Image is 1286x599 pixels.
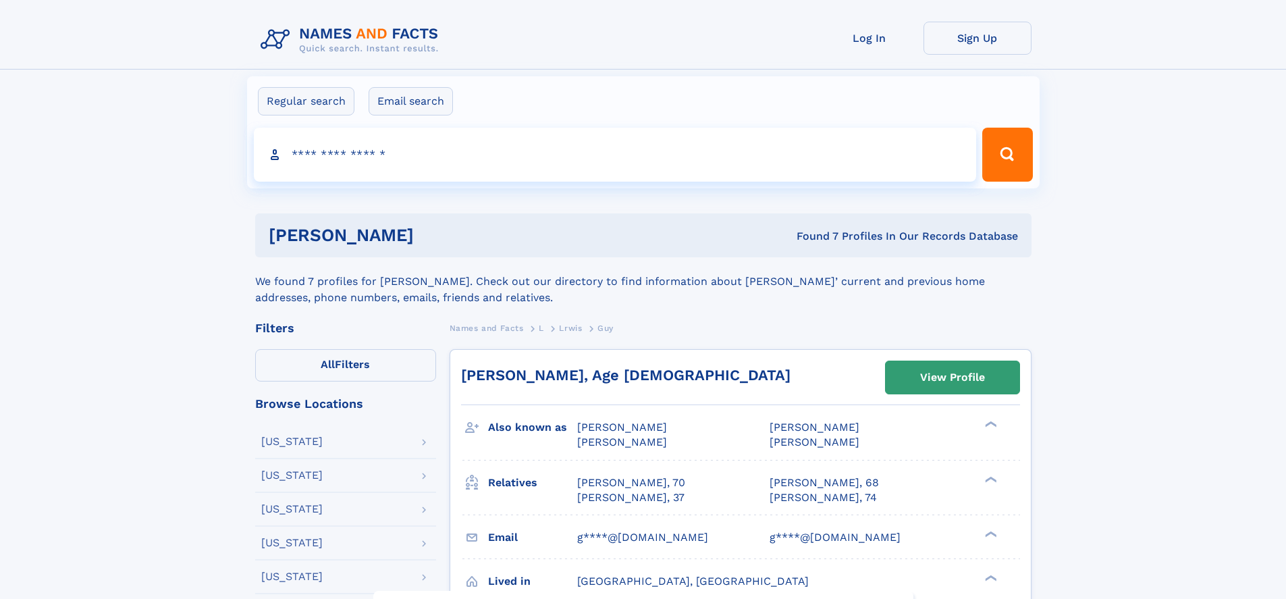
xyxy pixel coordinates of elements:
[577,575,809,588] span: [GEOGRAPHIC_DATA], [GEOGRAPHIC_DATA]
[577,490,685,505] a: [PERSON_NAME], 37
[261,504,323,515] div: [US_STATE]
[269,227,606,244] h1: [PERSON_NAME]
[488,526,577,549] h3: Email
[255,349,436,382] label: Filters
[450,319,524,336] a: Names and Facts
[261,436,323,447] div: [US_STATE]
[815,22,923,55] a: Log In
[261,571,323,582] div: [US_STATE]
[770,421,859,434] span: [PERSON_NAME]
[255,257,1032,306] div: We found 7 profiles for [PERSON_NAME]. Check out our directory to find information about [PERSON_...
[923,22,1032,55] a: Sign Up
[982,475,998,484] div: ❯
[982,529,998,538] div: ❯
[982,128,1032,182] button: Search Button
[770,475,879,490] a: [PERSON_NAME], 68
[255,22,450,58] img: Logo Names and Facts
[539,323,544,333] span: L
[559,323,582,333] span: Lrwis
[258,87,354,115] label: Regular search
[488,416,577,439] h3: Also known as
[254,128,977,182] input: search input
[605,229,1018,244] div: Found 7 Profiles In Our Records Database
[770,490,877,505] a: [PERSON_NAME], 74
[577,436,667,448] span: [PERSON_NAME]
[255,398,436,410] div: Browse Locations
[488,570,577,593] h3: Lived in
[488,471,577,494] h3: Relatives
[982,573,998,582] div: ❯
[559,319,582,336] a: Lrwis
[539,319,544,336] a: L
[920,362,985,393] div: View Profile
[261,470,323,481] div: [US_STATE]
[261,538,323,548] div: [US_STATE]
[461,367,791,384] a: [PERSON_NAME], Age [DEMOGRAPHIC_DATA]
[770,436,859,448] span: [PERSON_NAME]
[255,322,436,334] div: Filters
[369,87,453,115] label: Email search
[321,358,335,371] span: All
[597,323,614,333] span: Guy
[577,421,667,434] span: [PERSON_NAME]
[577,475,685,490] a: [PERSON_NAME], 70
[982,420,998,429] div: ❯
[886,361,1019,394] a: View Profile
